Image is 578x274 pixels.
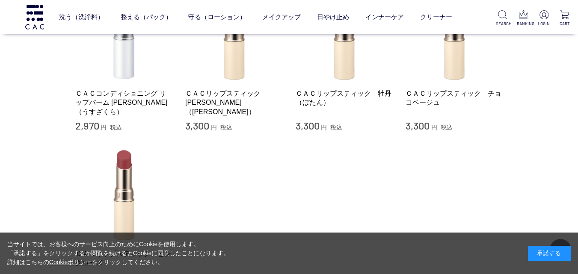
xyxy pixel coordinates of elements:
[121,6,172,28] a: 整える（パック）
[101,124,107,131] span: 円
[406,89,503,107] a: ＣＡＣリップスティック チョコベージュ
[431,124,437,131] span: 円
[517,21,530,27] p: RANKING
[296,89,393,107] a: ＣＡＣリップスティック 牡丹（ぼたん）
[420,6,452,28] a: クリーナー
[528,246,571,261] div: 承諾する
[24,5,45,29] img: logo
[537,21,551,27] p: LOGIN
[321,124,327,131] span: 円
[496,10,509,27] a: SEARCH
[185,89,283,116] a: ＣＡＣリップスティック [PERSON_NAME]（[PERSON_NAME]）
[558,10,571,27] a: CART
[185,119,209,132] span: 3,300
[558,21,571,27] p: CART
[110,124,122,131] span: 税込
[262,6,301,28] a: メイクアップ
[59,6,104,28] a: 洗う（洗浄料）
[296,119,320,132] span: 3,300
[317,6,349,28] a: 日やけ止め
[188,6,246,28] a: 守る（ローション）
[537,10,551,27] a: LOGIN
[330,124,342,131] span: 税込
[406,119,430,132] span: 3,300
[75,119,99,132] span: 2,970
[496,21,509,27] p: SEARCH
[441,124,453,131] span: 税込
[211,124,217,131] span: 円
[220,124,232,131] span: 税込
[7,240,230,267] div: 当サイトでは、お客様へのサービス向上のためにCookieを使用します。 「承諾する」をクリックするか閲覧を続けるとCookieに同意したことになります。 詳細はこちらの をクリックしてください。
[49,259,92,265] a: Cookieポリシー
[517,10,530,27] a: RANKING
[75,89,173,116] a: ＣＡＣコンディショニング リップバーム [PERSON_NAME]（うすざくら）
[365,6,404,28] a: インナーケア
[75,145,173,243] img: ＣＡＣリップスティック ピンクローズ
